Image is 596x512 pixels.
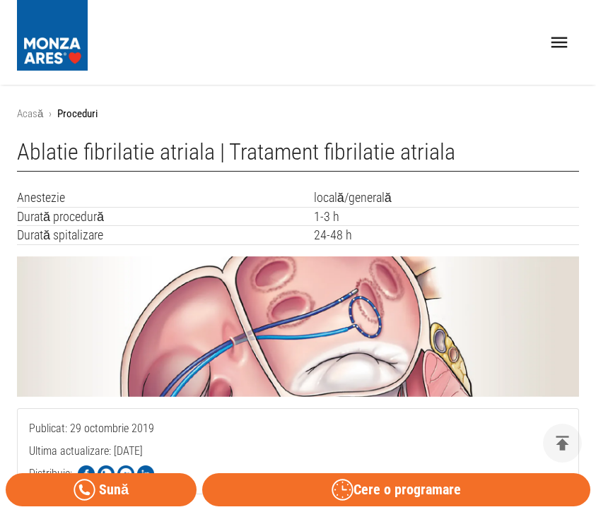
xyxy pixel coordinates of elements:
[29,422,154,492] span: Publicat: 29 octombrie 2019
[314,207,579,226] td: 1-3 h
[540,23,579,62] button: open drawer
[57,106,98,122] p: Proceduri
[6,473,197,506] a: Sună
[49,106,52,122] li: ›
[29,465,72,482] p: Distribuie:
[17,207,314,226] td: Durată procedură
[17,189,314,207] td: Anestezie
[17,107,43,120] a: Acasă
[78,465,95,482] img: Share on Facebook
[98,465,115,482] img: Share on WhatsApp
[17,139,579,172] h1: Ablatie fibrilatie atriala | Tratament fibrilatie atriala
[543,424,582,463] button: delete
[117,465,134,482] img: Share on Facebook Messenger
[314,189,579,207] td: locală/generală
[17,106,579,122] nav: breadcrumb
[202,473,590,506] button: Cere o programare
[17,256,579,397] img: Ablatie fibrilatie atriala | Tratament fibrilatie atriala | ARES
[17,226,314,245] td: Durată spitalizare
[137,465,154,482] img: Share on LinkedIn
[314,226,579,245] td: 24-48 h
